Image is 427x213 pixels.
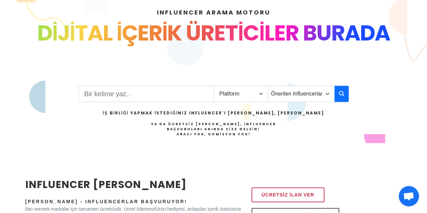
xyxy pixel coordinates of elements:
input: Search [79,86,214,102]
a: Open chat [399,186,419,206]
a: Ücretsiz İlan Ver [251,187,324,202]
span: Ücretsiz İlan Ver [262,191,314,199]
h4: INFLUENCER ARAMA MOTORU [25,8,402,17]
strong: Aracı Yok, Komisyon Yok! [177,132,251,137]
div: DİJİTAL İÇERİK ÜRETİCİLER BURADA [25,17,402,49]
h2: İş Birliği Yapmak İstediğiniz Influencer’ı [PERSON_NAME], [PERSON_NAME] [103,110,324,116]
h2: INFLUENCER [PERSON_NAME] [25,177,242,192]
span: [PERSON_NAME] - Influencerlar Başvuruyor! [25,199,187,204]
h4: Ya da Ücretsiz [PERSON_NAME], Influencer Başvuruları Anında Size Gelsin! [103,122,324,137]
